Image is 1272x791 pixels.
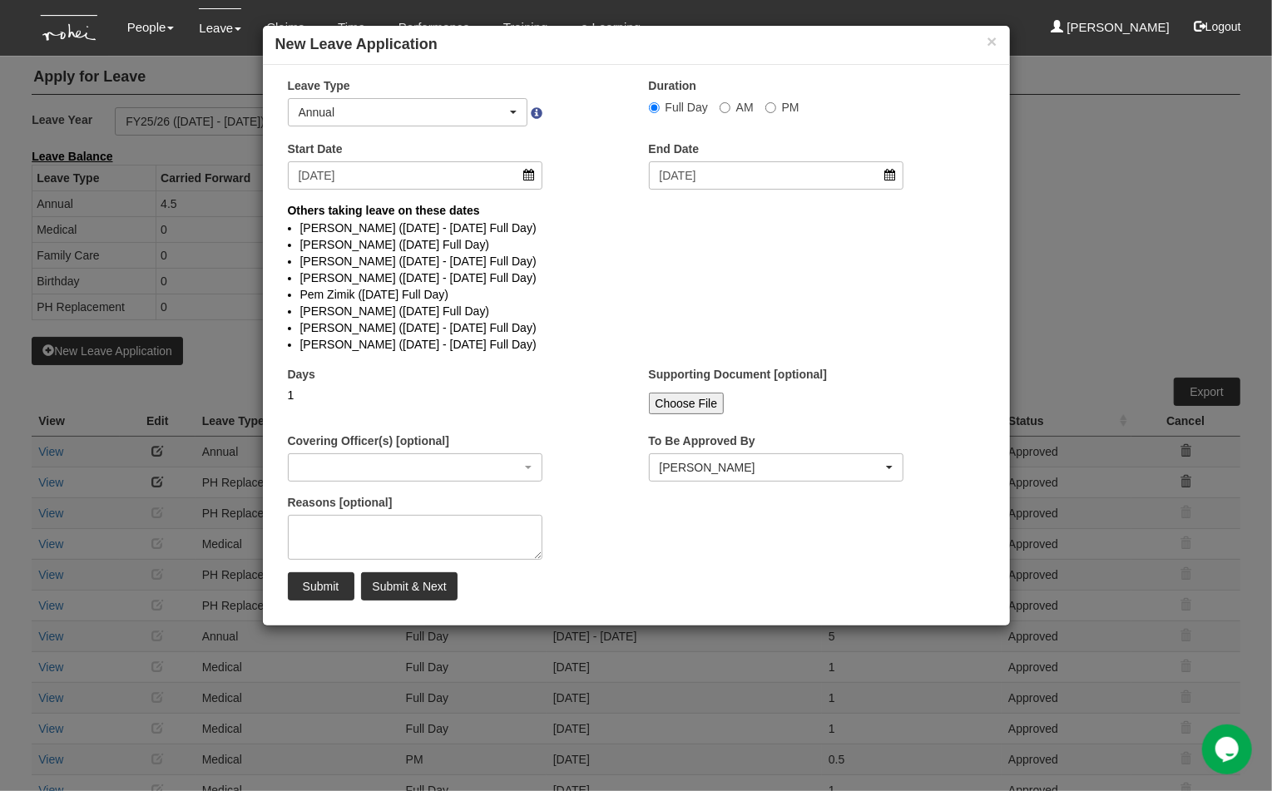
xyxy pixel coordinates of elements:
label: Days [288,366,315,383]
div: Annual [299,104,507,121]
button: Aline Eustaquio Low [649,453,904,482]
span: AM [736,101,754,114]
span: Full Day [666,101,708,114]
li: [PERSON_NAME] ([DATE] Full Day) [300,236,973,253]
input: Choose File [649,393,725,414]
div: [PERSON_NAME] [660,459,883,476]
input: d/m/yyyy [649,161,904,190]
label: To Be Approved By [649,433,755,449]
li: [PERSON_NAME] ([DATE] - [DATE] Full Day) [300,269,973,286]
input: d/m/yyyy [288,161,543,190]
label: Supporting Document [optional] [649,366,828,383]
label: Start Date [288,141,343,157]
b: New Leave Application [275,36,438,52]
li: [PERSON_NAME] ([DATE] - [DATE] Full Day) [300,253,973,269]
li: [PERSON_NAME] ([DATE] - [DATE] Full Day) [300,220,973,236]
li: [PERSON_NAME] ([DATE] - [DATE] Full Day) [300,336,973,353]
li: [PERSON_NAME] ([DATE] Full Day) [300,303,973,319]
label: Duration [649,77,697,94]
input: Submit [288,572,354,601]
li: Pem Zimik ([DATE] Full Day) [300,286,973,303]
li: [PERSON_NAME] ([DATE] - [DATE] Full Day) [300,319,973,336]
label: Reasons [optional] [288,494,393,511]
iframe: chat widget [1202,724,1255,774]
span: PM [782,101,799,114]
b: Others taking leave on these dates [288,204,480,217]
label: Covering Officer(s) [optional] [288,433,449,449]
input: Submit & Next [361,572,457,601]
label: End Date [649,141,700,157]
div: 1 [288,387,543,403]
button: × [987,32,997,50]
label: Leave Type [288,77,350,94]
button: Annual [288,98,528,126]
